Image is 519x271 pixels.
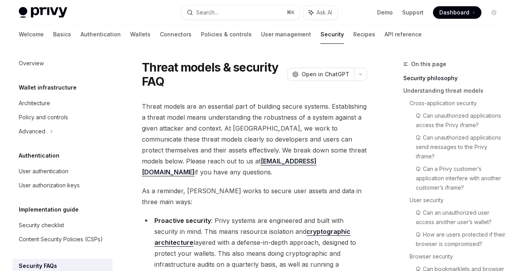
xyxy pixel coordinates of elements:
a: Q: Can unauthorized applications access the Privy iframe? [416,109,506,131]
img: light logo [19,7,67,18]
a: Support [402,9,424,16]
a: Connectors [160,25,191,44]
div: Security FAQs [19,261,57,271]
span: ⌘ K [286,9,295,16]
a: Security [320,25,344,44]
div: Advanced [19,127,45,136]
div: Security checklist [19,221,64,230]
h5: Authentication [19,151,59,160]
a: Understanding threat models [403,84,506,97]
a: Security philosophy [403,72,506,84]
h1: Threat models & security FAQ [142,60,284,88]
div: Search... [196,8,218,17]
a: Cross-application security [410,97,506,109]
div: Policy and controls [19,113,68,122]
a: Content Security Policies (CSPs) [13,232,113,246]
a: Browser security [410,250,506,263]
a: User authorization keys [13,178,113,192]
a: Recipes [353,25,375,44]
a: Demo [377,9,393,16]
a: API reference [385,25,422,44]
div: Content Security Policies (CSPs) [19,235,103,244]
span: Threat models are an essential part of building secure systems. Establishing a threat model means... [142,101,367,178]
span: Ask AI [317,9,332,16]
a: Policies & controls [201,25,252,44]
a: Q: Can a Privy customer’s application interfere with another customer’s iframe? [416,163,506,194]
button: Toggle dark mode [488,6,500,19]
button: Search...⌘K [181,5,299,20]
div: User authentication [19,167,68,176]
a: Architecture [13,96,113,110]
a: Security checklist [13,218,113,232]
a: Wallets [130,25,150,44]
h5: Implementation guide [19,205,79,214]
span: On this page [411,59,446,69]
a: Q: Can unauthorized applications send messages to the Privy iframe? [416,131,506,163]
button: Ask AI [303,5,338,20]
a: Q: Can an unauthorized user access another user’s wallet? [416,206,506,228]
h5: Wallet infrastructure [19,83,77,92]
a: Basics [53,25,71,44]
a: User authentication [13,164,113,178]
div: Overview [19,59,44,68]
div: Architecture [19,99,50,108]
span: Dashboard [439,9,469,16]
a: Overview [13,56,113,70]
a: Dashboard [433,6,481,19]
a: User management [261,25,311,44]
a: Welcome [19,25,44,44]
a: Authentication [81,25,121,44]
button: Open in ChatGPT [287,68,354,81]
span: Open in ChatGPT [302,70,349,78]
a: User security [410,194,506,206]
a: Q: How are users protected if their browser is compromised? [416,228,506,250]
span: As a reminder, [PERSON_NAME] works to secure user assets and data in three main ways: [142,185,367,207]
div: User authorization keys [19,181,80,190]
strong: Proactive security [154,217,211,224]
a: Policy and controls [13,110,113,124]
